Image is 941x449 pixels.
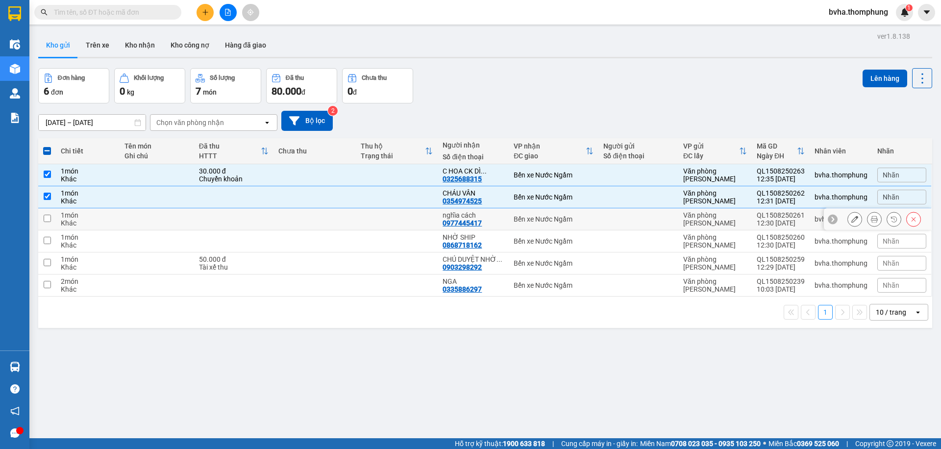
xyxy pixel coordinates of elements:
[203,88,217,96] span: món
[10,113,20,123] img: solution-icon
[61,211,114,219] div: 1 món
[61,263,114,271] div: Khác
[797,440,839,448] strong: 0369 525 060
[443,241,482,249] div: 0868718162
[815,281,867,289] div: bvha.thomphung
[51,88,63,96] span: đơn
[10,39,20,50] img: warehouse-icon
[217,33,274,57] button: Hàng đã giao
[127,88,134,96] span: kg
[683,211,747,227] div: Văn phòng [PERSON_NAME]
[124,152,189,160] div: Ghi chú
[815,193,867,201] div: bvha.thomphung
[281,111,333,131] button: Bộ lọc
[877,31,910,42] div: ver 1.8.138
[757,175,805,183] div: 12:35 [DATE]
[163,33,217,57] button: Kho công nợ
[61,147,114,155] div: Chi tiết
[503,440,545,448] strong: 1900 633 818
[443,153,504,161] div: Số điện thoại
[757,277,805,285] div: QL1508250239
[199,255,269,263] div: 50.000 đ
[61,285,114,293] div: Khác
[443,141,504,149] div: Người nhận
[301,88,305,96] span: đ
[443,285,482,293] div: 0335886297
[443,277,504,285] div: NGA
[199,263,269,271] div: Tài xế thu
[61,219,114,227] div: Khác
[278,147,351,155] div: Chưa thu
[443,233,504,241] div: NHỜ SHIP
[640,438,761,449] span: Miền Nam
[443,211,504,219] div: nghĩa cách
[683,142,739,150] div: VP gửi
[38,33,78,57] button: Kho gửi
[883,237,899,245] span: Nhãn
[443,255,504,263] div: CHÚ DUYỆT NHỜ SHIP ĐÃ CK CHO DÌ
[202,9,209,16] span: plus
[561,438,638,449] span: Cung cấp máy in - giấy in:
[272,85,301,97] span: 80.000
[10,428,20,438] span: message
[263,119,271,126] svg: open
[455,438,545,449] span: Hỗ trợ kỹ thuật:
[815,215,867,223] div: bvha.thomphung
[196,85,201,97] span: 7
[514,152,586,160] div: ĐC giao
[846,438,848,449] span: |
[514,259,594,267] div: Bến xe Nước Ngầm
[342,68,413,103] button: Chưa thu0đ
[117,33,163,57] button: Kho nhận
[210,75,235,81] div: Số lượng
[683,255,747,271] div: Văn phòng [PERSON_NAME]
[199,167,269,175] div: 30.000 đ
[847,212,862,226] div: Sửa đơn hàng
[61,241,114,249] div: Khác
[863,70,907,87] button: Lên hàng
[815,259,867,267] div: bvha.thomphung
[883,171,899,179] span: Nhãn
[328,106,338,116] sup: 2
[514,193,594,201] div: Bến xe Nước Ngầm
[10,362,20,372] img: warehouse-icon
[883,259,899,267] span: Nhãn
[914,308,922,316] svg: open
[362,75,387,81] div: Chưa thu
[763,442,766,446] span: ⚪️
[757,211,805,219] div: QL1508250261
[683,167,747,183] div: Văn phòng [PERSON_NAME]
[887,440,893,447] span: copyright
[10,406,20,416] span: notification
[242,4,259,21] button: aim
[818,305,833,320] button: 1
[443,263,482,271] div: 0903298292
[61,197,114,205] div: Khác
[815,237,867,245] div: bvha.thomphung
[61,189,114,197] div: 1 món
[120,85,125,97] span: 0
[199,152,261,160] div: HTTT
[757,263,805,271] div: 12:29 [DATE]
[443,167,504,175] div: C HOA CK DÌ PHỤNG
[922,8,931,17] span: caret-down
[815,147,867,155] div: Nhân viên
[78,33,117,57] button: Trên xe
[266,68,337,103] button: Đã thu80.000đ
[883,193,899,201] span: Nhãn
[514,281,594,289] div: Bến xe Nước Ngầm
[900,8,909,17] img: icon-new-feature
[907,4,911,11] span: 1
[603,152,673,160] div: Số điện thoại
[552,438,554,449] span: |
[61,255,114,263] div: 1 món
[768,438,839,449] span: Miền Bắc
[44,85,49,97] span: 6
[39,115,146,130] input: Select a date range.
[443,219,482,227] div: 0977445417
[41,9,48,16] span: search
[199,175,269,183] div: Chuyển khoản
[683,189,747,205] div: Văn phòng [PERSON_NAME]
[54,7,170,18] input: Tìm tên, số ĐT hoặc mã đơn
[757,152,797,160] div: Ngày ĐH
